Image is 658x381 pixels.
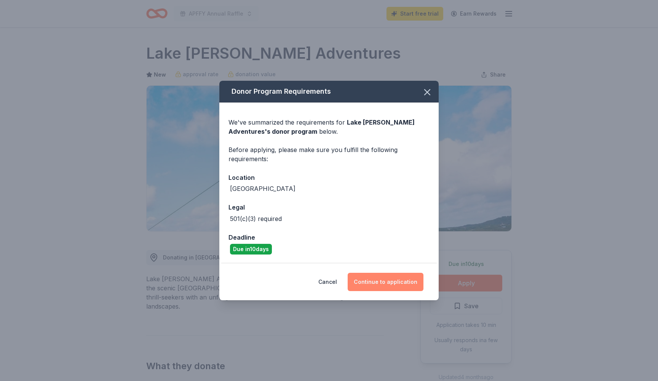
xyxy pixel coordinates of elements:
[228,202,430,212] div: Legal
[228,145,430,163] div: Before applying, please make sure you fulfill the following requirements:
[230,244,272,255] div: Due in 10 days
[228,173,430,182] div: Location
[219,81,439,102] div: Donor Program Requirements
[230,214,282,223] div: 501(c)(3) required
[318,273,337,291] button: Cancel
[348,273,423,291] button: Continue to application
[230,184,295,193] div: [GEOGRAPHIC_DATA]
[228,232,430,242] div: Deadline
[228,118,430,136] div: We've summarized the requirements for below.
